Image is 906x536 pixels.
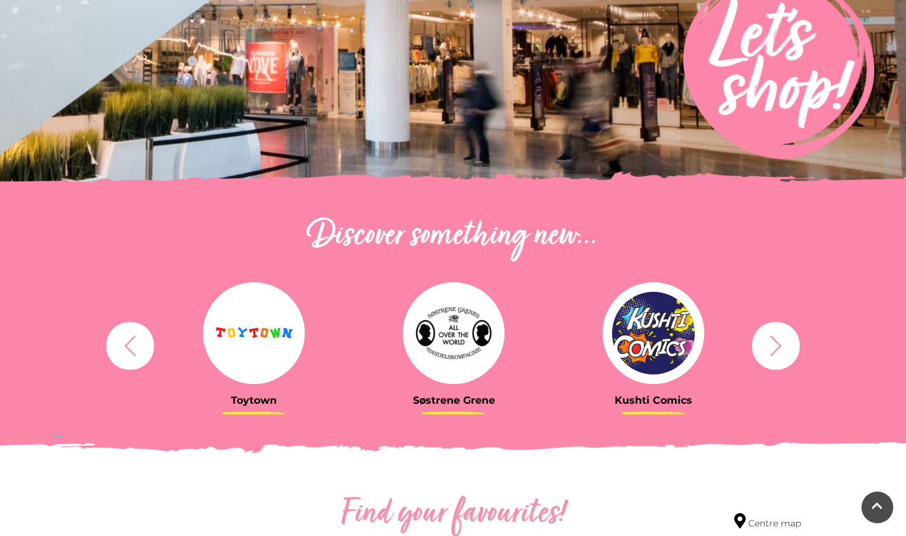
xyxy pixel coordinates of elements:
[563,282,744,406] a: Kushti Comics
[734,513,801,530] a: Centre map
[100,216,806,257] h2: Discover something new...
[563,394,744,406] h3: Kushti Comics
[164,394,344,406] h3: Toytown
[164,282,344,406] a: Toytown
[221,494,685,535] h2: Find your favourites!
[363,282,544,406] a: Søstrene Grene
[363,394,544,406] h3: Søstrene Grene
